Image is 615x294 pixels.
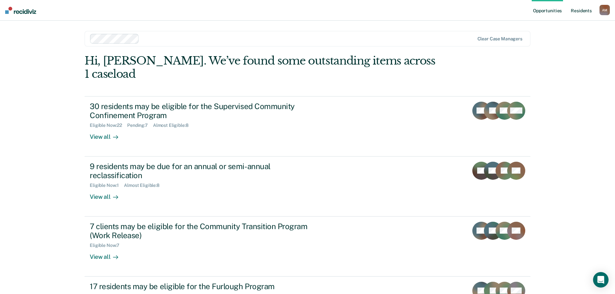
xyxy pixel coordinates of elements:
div: Clear case managers [477,36,522,42]
div: 9 residents may be due for an annual or semi-annual reclassification [90,162,316,180]
div: 7 clients may be eligible for the Community Transition Program (Work Release) [90,222,316,240]
div: Almost Eligible : 8 [153,123,194,128]
img: Recidiviz [5,7,36,14]
div: Open Intercom Messenger [593,272,609,288]
button: AM [600,5,610,15]
div: Hi, [PERSON_NAME]. We’ve found some outstanding items across 1 caseload [85,54,441,81]
div: View all [90,128,126,141]
a: 30 residents may be eligible for the Supervised Community Confinement ProgramEligible Now:22Pendi... [85,96,530,157]
div: Eligible Now : 1 [90,183,124,188]
a: 7 clients may be eligible for the Community Transition Program (Work Release)Eligible Now:7View all [85,217,530,277]
div: View all [90,188,126,201]
div: Eligible Now : 22 [90,123,127,128]
a: 9 residents may be due for an annual or semi-annual reclassificationEligible Now:1Almost Eligible... [85,157,530,217]
div: View all [90,248,126,261]
div: Eligible Now : 7 [90,243,125,248]
div: 17 residents may be eligible for the Furlough Program [90,282,316,291]
div: 30 residents may be eligible for the Supervised Community Confinement Program [90,102,316,120]
div: Pending : 7 [127,123,153,128]
div: Almost Eligible : 8 [124,183,165,188]
div: A M [600,5,610,15]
